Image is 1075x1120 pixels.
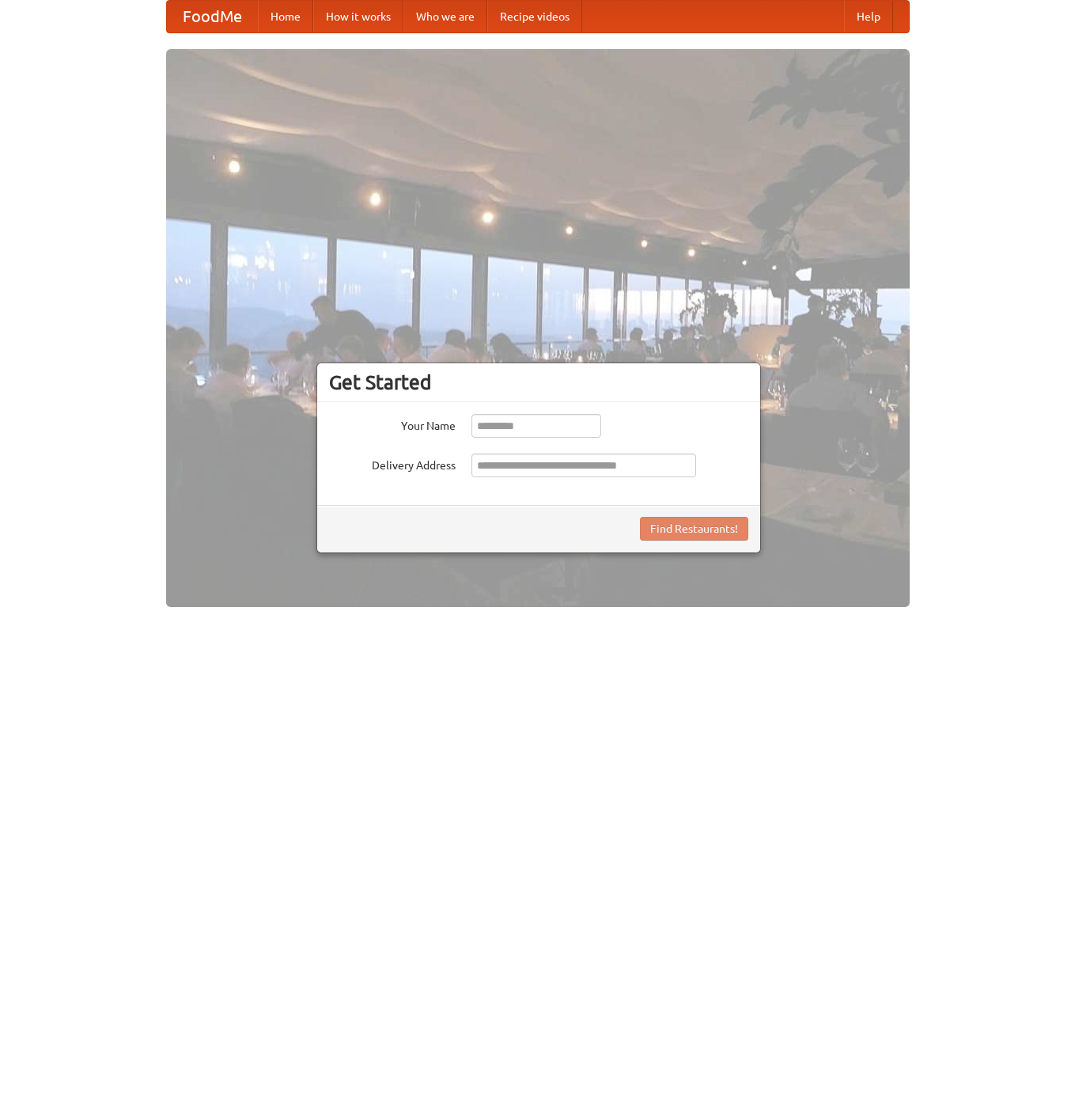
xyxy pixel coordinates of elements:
[844,1,893,32] a: Help
[329,454,456,473] label: Delivery Address
[313,1,403,32] a: How it works
[329,414,456,434] label: Your Name
[403,1,487,32] a: Who we are
[329,370,748,394] h3: Get Started
[258,1,313,32] a: Home
[487,1,582,32] a: Recipe videos
[167,1,258,32] a: FoodMe
[640,517,748,541] button: Find Restaurants!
